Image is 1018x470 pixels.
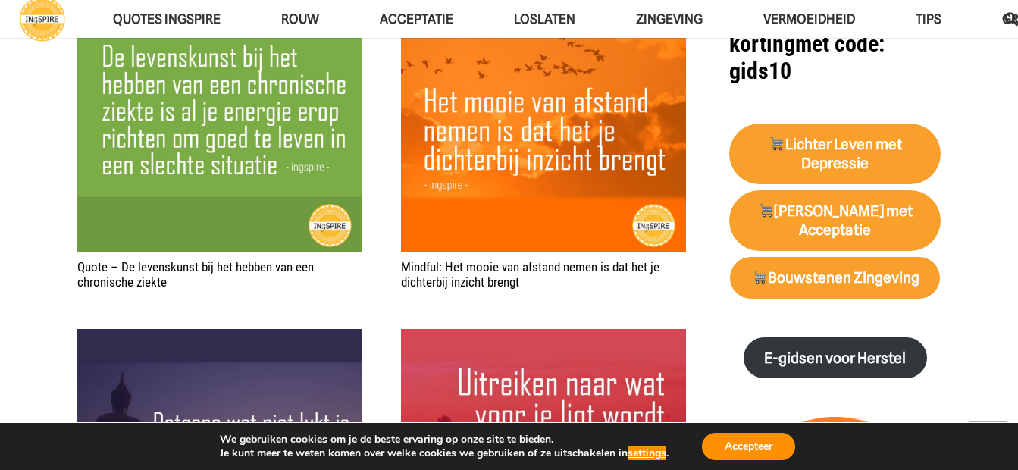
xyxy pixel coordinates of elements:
h1: met code: gids10 [729,3,941,85]
span: Loslaten [514,11,575,27]
img: 🛒 [769,136,784,151]
strong: Bouwstenen Zingeving [751,269,919,287]
p: We gebruiken cookies om je de beste ervaring op onze site te bieden. [220,433,669,446]
a: Terug naar top [969,421,1007,459]
a: 🛒Lichter Leven met Depressie [729,124,941,184]
span: QUOTES INGSPIRE [113,11,221,27]
span: Zingeving [636,11,703,27]
span: Acceptatie [380,11,453,27]
strong: [PERSON_NAME] met Acceptatie [757,202,913,239]
img: 🛒 [752,270,766,284]
span: TIPS [916,11,941,27]
img: 🛒 [759,203,773,218]
button: Accepteer [702,433,795,460]
strong: E-gidsen voor Herstel [764,349,906,367]
a: E-gidsen voor Herstel [744,337,927,379]
span: VERMOEIDHEID [763,11,855,27]
a: Mindful: Het mooie van afstand nemen is dat het je dichterbij inzicht brengt [401,259,659,290]
a: 🛒[PERSON_NAME] met Acceptatie [729,190,941,251]
button: settings [628,446,666,460]
strong: Lichter Leven met Depressie [769,136,902,172]
a: Quote – De levenskunst bij het hebben van een chronische ziekte [77,259,314,290]
p: Je kunt meer te weten komen over welke cookies we gebruiken of ze uitschakelen in . [220,446,669,460]
span: ROUW [281,11,319,27]
a: 🛒Bouwstenen Zingeving [730,257,940,299]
